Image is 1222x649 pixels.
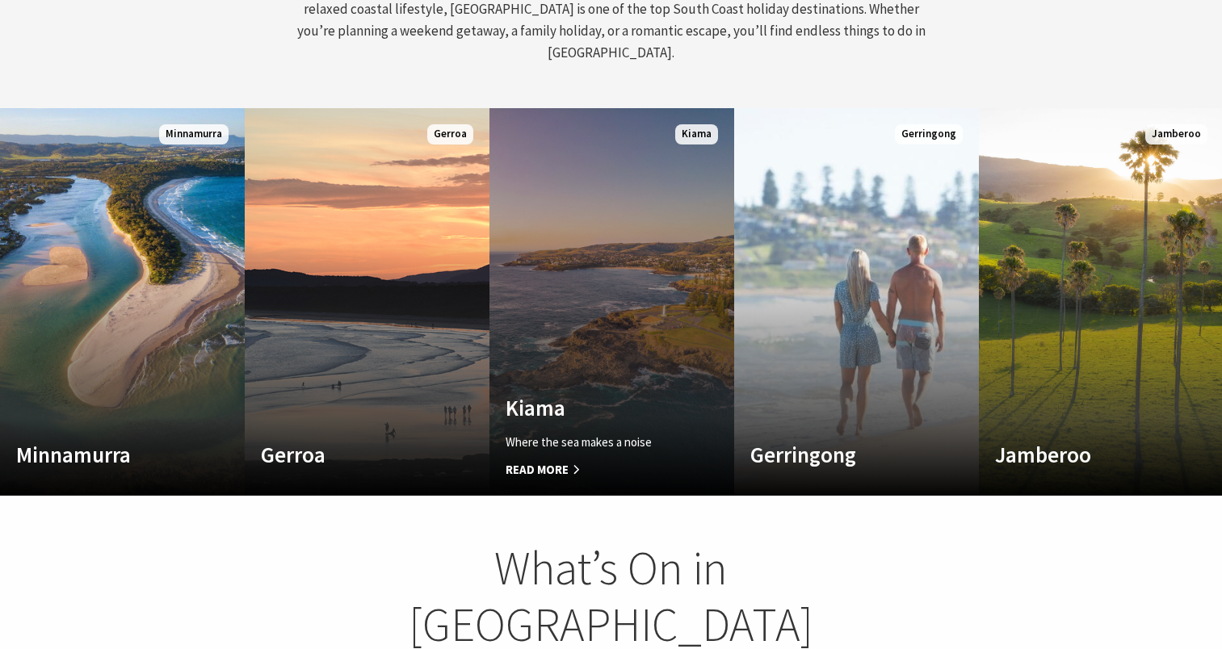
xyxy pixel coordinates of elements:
span: Jamberoo [1145,124,1207,144]
a: Custom Image Used Gerroa Gerroa [245,108,489,496]
h4: Gerroa [261,442,437,467]
a: Custom Image Used Kiama Where the sea makes a noise Read More Kiama [489,108,734,496]
span: Kiama [675,124,718,144]
h4: Jamberoo [995,442,1171,467]
h4: Minnamurra [16,442,192,467]
a: Custom Image Used Gerringong Gerringong [734,108,979,496]
span: Gerroa [427,124,473,144]
h4: Kiama [506,395,682,421]
h4: Gerringong [750,442,926,467]
span: Gerringong [895,124,963,144]
span: Read More [506,460,682,479]
span: Minnamurra [159,124,229,144]
p: Where the sea makes a noise [506,433,682,452]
